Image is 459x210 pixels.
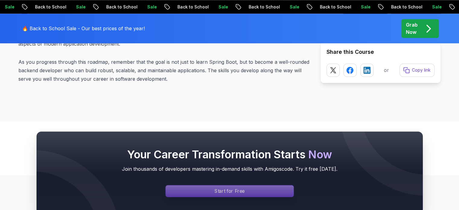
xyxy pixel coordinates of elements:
button: Copy link [400,63,435,77]
p: Back to School [334,4,375,10]
h2: Share this Course [327,48,435,56]
p: Sale [304,4,324,10]
p: Back to School [263,4,304,10]
p: 🔥 Back to School Sale - Our best prices of the year! [22,25,145,32]
p: Copy link [412,67,431,73]
span: Now [308,148,332,161]
p: Sale [162,4,181,10]
p: Sale [233,4,252,10]
p: Sale [91,4,110,10]
p: Back to School [192,4,233,10]
p: Sale [375,4,395,10]
p: As you progress through this roadmap, remember that the goal is not just to learn Spring Boot, bu... [18,58,311,83]
p: Back to School [121,4,162,10]
p: Join thousands of developers mastering in-demand skills with Amigoscode. Try it free [DATE]. [49,165,411,173]
p: Back to School [406,4,447,10]
p: Back to School [49,4,91,10]
p: or [384,66,389,74]
p: Sale [19,4,39,10]
h2: Your Career Transformation Starts [49,148,411,160]
p: Start for Free [215,188,245,195]
a: Signin page [165,185,294,197]
p: Grab Now [406,21,418,36]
